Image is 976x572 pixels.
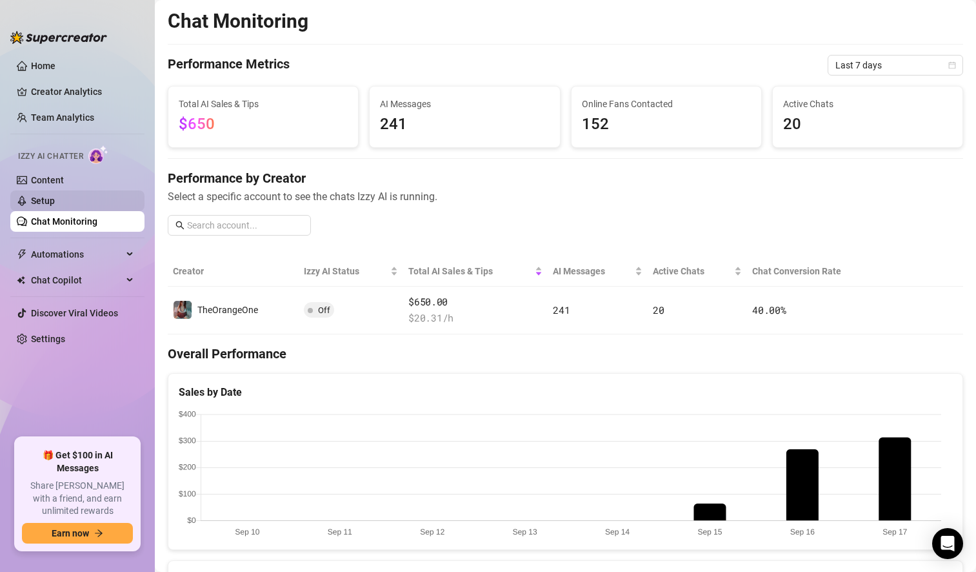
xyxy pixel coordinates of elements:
[783,97,952,111] span: Active Chats
[31,270,123,291] span: Chat Copilot
[174,301,192,319] img: TheOrangeOne
[168,189,963,205] span: Select a specific account to see the chats Izzy AI is running.
[380,97,549,111] span: AI Messages
[408,264,532,278] span: Total AI Sales & Tips
[94,529,103,538] span: arrow-right
[22,523,133,544] button: Earn nowarrow-right
[318,305,330,315] span: Off
[948,61,956,69] span: calendar
[582,112,751,137] span: 152
[653,264,732,278] span: Active Chats
[22,480,133,518] span: Share [PERSON_NAME] with a friend, and earn unlimited rewards
[168,55,290,76] h4: Performance Metrics
[31,308,118,318] a: Discover Viral Videos
[31,175,64,185] a: Content
[408,311,543,326] span: $ 20.31 /h
[747,256,884,287] th: Chat Conversion Rate
[553,303,570,316] span: 241
[553,264,632,278] span: AI Messages
[179,97,348,111] span: Total AI Sales & Tips
[31,112,94,123] a: Team Analytics
[179,384,952,400] div: Sales by Date
[22,449,133,475] span: 🎁 Get $100 in AI Messages
[168,9,308,34] h2: Chat Monitoring
[932,528,963,559] div: Open Intercom Messenger
[31,244,123,265] span: Automations
[380,112,549,137] span: 241
[304,264,388,278] span: Izzy AI Status
[18,150,83,163] span: Izzy AI Chatter
[197,305,258,315] span: TheOrangeOne
[31,334,65,344] a: Settings
[653,303,664,316] span: 20
[31,61,55,71] a: Home
[17,276,25,285] img: Chat Copilot
[835,56,955,75] span: Last 7 days
[187,218,303,232] input: Search account...
[31,216,97,227] a: Chat Monitoring
[168,256,299,287] th: Creator
[582,97,751,111] span: Online Fans Contacted
[783,112,952,137] span: 20
[408,294,543,310] span: $650.00
[52,528,89,538] span: Earn now
[179,115,215,133] span: $650
[752,303,786,316] span: 40.00 %
[168,345,963,363] h4: Overall Performance
[648,256,747,287] th: Active Chats
[299,256,403,287] th: Izzy AI Status
[548,256,648,287] th: AI Messages
[10,31,107,44] img: logo-BBDzfeDw.svg
[31,81,134,102] a: Creator Analytics
[88,145,108,164] img: AI Chatter
[175,221,184,230] span: search
[31,196,55,206] a: Setup
[168,169,963,187] h4: Performance by Creator
[17,249,27,260] span: thunderbolt
[403,256,548,287] th: Total AI Sales & Tips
